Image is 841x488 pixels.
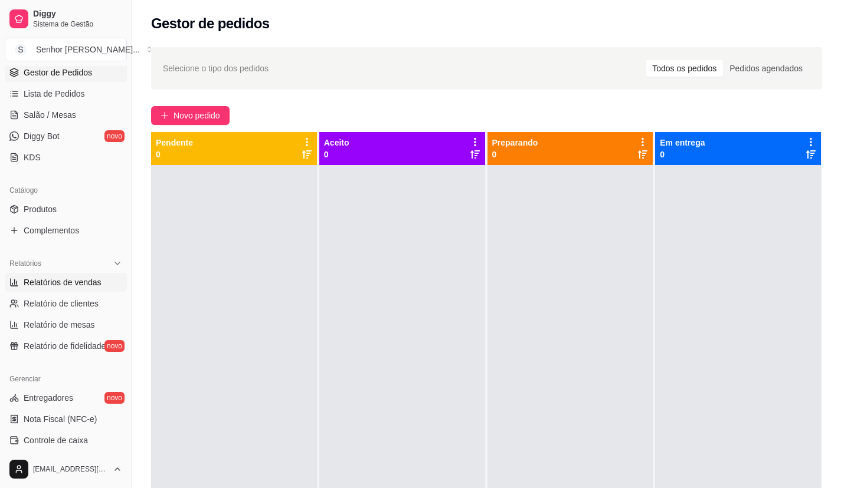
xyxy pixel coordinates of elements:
a: Complementos [5,221,127,240]
p: 0 [156,149,193,160]
span: Entregadores [24,392,73,404]
a: Gestor de Pedidos [5,63,127,82]
p: Preparando [492,137,538,149]
span: plus [161,111,169,120]
span: Relatório de mesas [24,319,95,331]
span: Nota Fiscal (NFC-e) [24,413,97,425]
span: Relatórios [9,259,41,268]
a: Relatórios de vendas [5,273,127,292]
div: Pedidos agendados [723,60,809,77]
p: Pendente [156,137,193,149]
a: Produtos [5,200,127,219]
a: Relatório de clientes [5,294,127,313]
a: Diggy Botnovo [5,127,127,146]
span: Salão / Mesas [24,109,76,121]
p: 0 [492,149,538,160]
span: S [15,44,27,55]
a: KDS [5,148,127,167]
h2: Gestor de pedidos [151,14,270,33]
span: [EMAIL_ADDRESS][DOMAIN_NAME] [33,464,108,474]
div: Gerenciar [5,370,127,388]
button: Select a team [5,38,127,61]
div: Catálogo [5,181,127,200]
a: Salão / Mesas [5,105,127,124]
a: Entregadoresnovo [5,388,127,407]
span: Produtos [24,203,57,215]
div: Senhor [PERSON_NAME] ... [36,44,140,55]
span: Diggy Bot [24,130,60,142]
p: 0 [660,149,705,160]
p: Aceito [324,137,349,149]
button: Novo pedido [151,106,230,125]
p: 0 [324,149,349,160]
a: Nota Fiscal (NFC-e) [5,410,127,428]
span: Relatório de clientes [24,298,99,309]
span: KDS [24,151,41,163]
span: Controle de caixa [24,434,88,446]
a: Relatório de mesas [5,315,127,334]
span: Novo pedido [174,109,220,122]
button: [EMAIL_ADDRESS][DOMAIN_NAME] [5,455,127,483]
p: Em entrega [660,137,705,149]
span: Diggy [33,9,122,19]
span: Relatório de fidelidade [24,340,106,352]
a: Controle de caixa [5,431,127,450]
div: Todos os pedidos [646,60,723,77]
span: Selecione o tipo dos pedidos [163,62,269,75]
span: Sistema de Gestão [33,19,122,29]
a: Lista de Pedidos [5,84,127,103]
span: Gestor de Pedidos [24,67,92,78]
span: Lista de Pedidos [24,88,85,100]
a: DiggySistema de Gestão [5,5,127,33]
span: Complementos [24,225,79,236]
span: Relatórios de vendas [24,276,102,288]
a: Relatório de fidelidadenovo [5,337,127,355]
